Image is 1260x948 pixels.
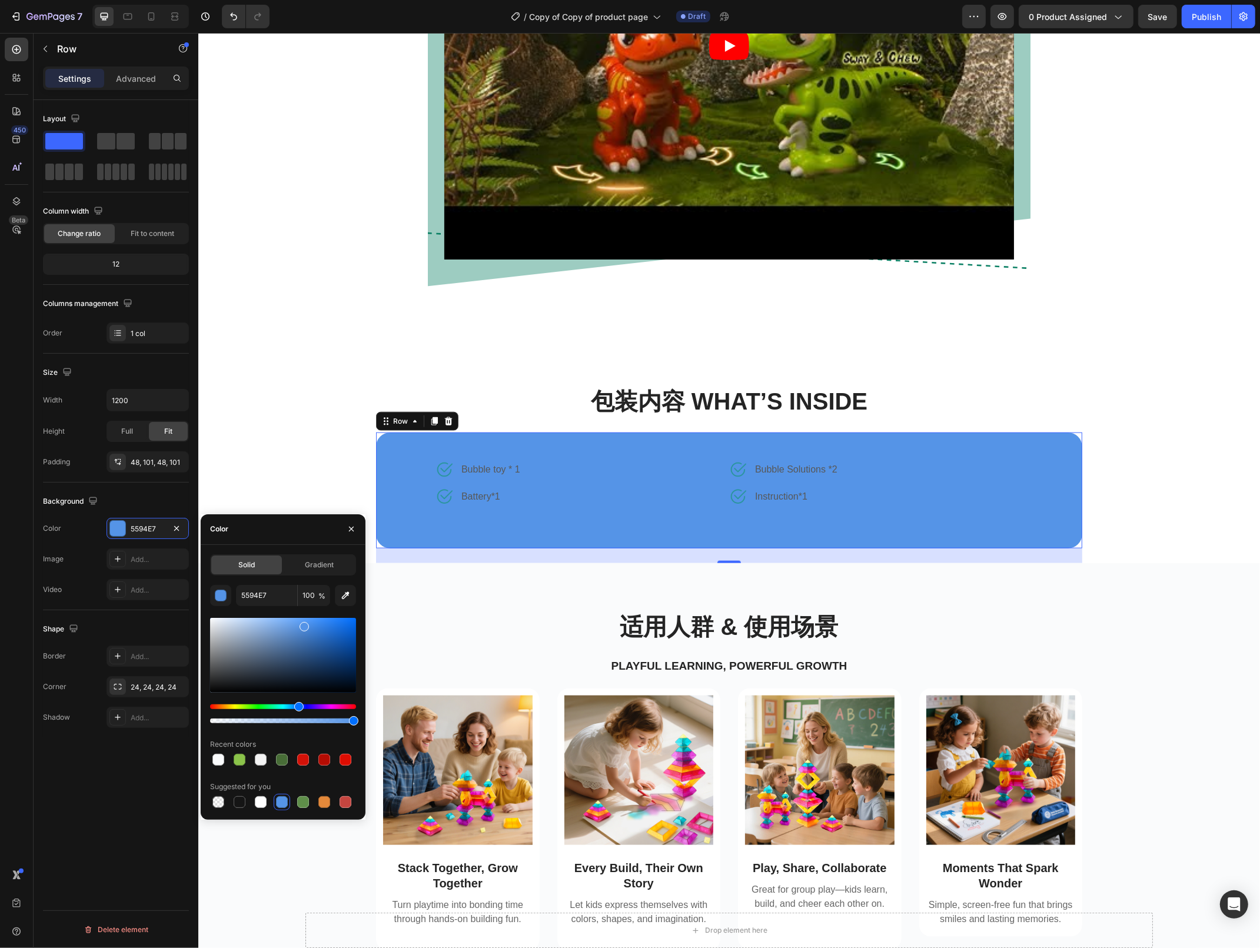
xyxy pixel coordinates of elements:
[1220,890,1248,919] div: Open Intercom Messenger
[45,256,187,272] div: 12
[131,524,165,534] div: 5594E7
[236,585,297,606] input: Eg: FFFFFF
[1148,12,1168,22] span: Save
[131,585,186,596] div: Add...
[43,204,105,219] div: Column width
[198,33,1260,948] iframe: Design area
[367,827,514,858] p: Every Build, Their Own Story
[43,111,82,127] div: Layout
[43,457,70,467] div: Padding
[11,125,28,135] div: 450
[1192,11,1221,23] div: Publish
[557,430,639,444] p: Bubble Solutions *2
[19,352,1043,385] h2: 包装内容 What’s Inside
[1019,5,1133,28] button: 0 product assigned
[57,42,157,56] p: Row
[43,554,64,564] div: Image
[210,704,356,709] div: Hue
[43,621,81,637] div: Shape
[1138,5,1177,28] button: Save
[179,626,883,641] p: Playful Learning, Powerful Growth
[524,11,527,23] span: /
[728,864,877,894] h2: Simple, screen-free fun that brings smiles and lasting memories.
[58,228,101,239] span: Change ratio
[222,5,270,28] div: Undo/Redo
[43,494,100,510] div: Background
[548,827,695,843] p: Play, Share, Collaborate
[210,524,228,534] div: Color
[43,523,61,534] div: Color
[131,554,186,565] div: Add...
[43,395,62,405] div: Width
[107,390,188,411] input: Auto
[729,827,876,858] p: Moments That Spark Wonder
[43,365,74,381] div: Size
[121,426,133,437] span: Full
[186,827,333,858] p: Stack Together, Grow Together
[178,577,884,610] h2: 适用人群 & 使用场景
[43,651,66,661] div: Border
[164,426,172,437] span: Fit
[185,864,334,909] h2: Turn playtime into bonding time through hands-on building fun.
[116,72,156,85] p: Advanced
[43,296,135,312] div: Columns management
[185,663,334,812] img: gempages_570280384491685016-ceec885d-9625-41e9-a103-015a1c9c5299.jpg
[43,584,62,595] div: Video
[131,651,186,662] div: Add...
[58,72,91,85] p: Settings
[557,457,609,471] p: Instruction*1
[210,781,271,792] div: Suggested for you
[43,712,70,723] div: Shadow
[84,923,148,937] div: Delete element
[43,681,67,692] div: Corner
[366,663,516,812] img: gempages_570280384491685016-f7c64841-286b-4949-a1fc-d98deee7b8bd.jpg
[547,663,696,812] img: gempages_570280384491685016-47543909-75f5-4cdc-9b60-675bc32a75e5.jpg
[131,682,186,693] div: 24, 24, 24, 24
[263,430,322,444] p: Bubble toy * 1
[263,457,302,471] p: Battery*1
[1029,11,1107,23] span: 0 product assigned
[728,663,877,812] img: gempages_570280384491685016-756e3d81-a5db-4161-acbd-098905f3eeed.jpg
[5,5,88,28] button: 7
[547,849,696,907] h2: Great for group play—kids learn, build, and cheer each other on.
[43,328,62,338] div: Order
[131,228,174,239] span: Fit to content
[1182,5,1231,28] button: Publish
[131,457,186,468] div: 48, 101, 48, 101
[210,739,256,750] div: Recent colors
[366,864,516,909] h2: Let kids express themselves with colors, shapes, and imagination.
[43,920,189,939] button: Delete element
[131,713,186,723] div: Add...
[43,426,65,437] div: Height
[131,328,186,339] div: 1 col
[688,11,706,22] span: Draft
[77,9,82,24] p: 7
[318,591,325,601] span: %
[305,560,334,570] span: Gradient
[507,893,569,902] div: Drop element here
[9,215,28,225] div: Beta
[192,383,212,394] div: Row
[238,560,255,570] span: Solid
[529,11,648,23] span: Copy of Copy of product page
